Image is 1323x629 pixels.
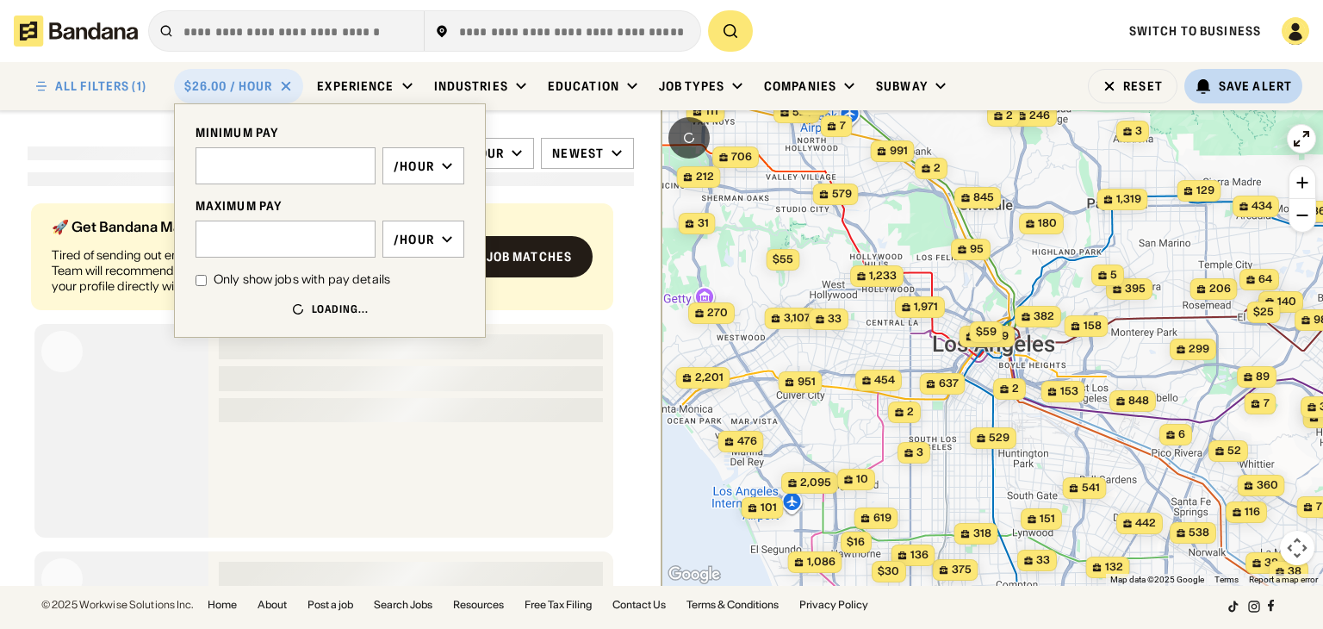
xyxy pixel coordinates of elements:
div: Experience [317,78,394,94]
span: 951 [798,375,816,389]
a: Terms & Conditions [686,600,779,610]
span: 5 [1110,268,1117,283]
div: $26.00 / hour [184,78,273,94]
span: 3 [916,445,923,460]
span: 111 [705,104,718,119]
div: Industries [434,78,508,94]
span: $59 [976,325,997,338]
a: Switch to Business [1129,23,1261,39]
div: grid [28,196,634,586]
span: 529 [792,105,813,120]
span: 454 [874,373,895,388]
div: /hour [394,159,434,174]
span: 158 [1084,319,1102,333]
div: MAXIMUM PAY [196,198,464,214]
span: 38 [1264,556,1278,570]
a: Home [208,600,237,610]
span: 541 [1082,481,1100,495]
span: 89 [1256,370,1270,384]
span: 2 [907,405,914,420]
a: Report a map error [1249,575,1318,584]
span: 7 [840,119,846,134]
a: Search Jobs [374,600,432,610]
span: 3,107 [784,311,811,326]
div: Loading... [312,302,370,316]
span: 395 [1125,282,1146,296]
a: Resources [453,600,504,610]
div: Newest [552,146,604,161]
input: Only show jobs with pay details [196,275,207,286]
span: 132 [1105,560,1123,575]
span: 619 [873,511,891,526]
span: 140 [1277,295,1296,309]
a: Privacy Policy [799,600,868,610]
div: 🚀 Get Bandana Matched (100% Free) [52,220,425,234]
span: 10 [856,472,868,487]
span: 136 [910,548,929,563]
span: $16 [847,535,865,548]
span: 151 [1040,512,1055,526]
span: 129 [1196,184,1214,198]
span: 848 [1128,394,1149,408]
span: 1,233 [869,269,897,283]
span: 246 [1029,109,1050,123]
span: 7 [1264,396,1270,411]
span: 206 [1209,282,1231,296]
div: Save Alert [1219,78,1292,94]
span: 38 [1288,564,1301,579]
span: 6 [1178,427,1185,442]
a: Open this area in Google Maps (opens a new window) [666,564,723,586]
div: Job Types [659,78,724,94]
span: 33 [1036,553,1050,568]
span: 637 [939,377,959,391]
span: 442 [1135,516,1156,531]
span: 153 [1060,384,1078,399]
div: Only show jobs with pay details [214,271,390,289]
span: 7 [1316,500,1322,514]
span: 434 [1252,199,1272,214]
span: 318 [973,526,991,541]
span: 299 [1189,342,1209,357]
span: $30 [878,564,899,577]
span: 1,086 [807,555,835,570]
div: /hour [394,232,434,247]
span: 270 [707,306,728,321]
span: 52 [1227,444,1241,458]
div: © 2025 Workwise Solutions Inc. [41,600,194,610]
a: Contact Us [612,600,666,610]
span: 212 [696,170,714,184]
span: 538 [1189,526,1209,540]
span: 116 [1245,505,1260,520]
span: 64 [1258,272,1272,287]
div: Tired of sending out endless job applications? Bandana Match Team will recommend jobs tailored to... [52,247,425,295]
span: 845 [973,190,994,205]
div: Get job matches [459,251,572,263]
div: Education [548,78,619,94]
a: Post a job [307,600,353,610]
span: 31 [698,216,709,231]
a: Free Tax Filing [525,600,592,610]
span: 95 [970,242,984,257]
div: Subway [876,78,928,94]
span: 382 [1034,309,1054,324]
span: 476 [737,434,757,449]
span: Map data ©2025 Google [1110,575,1204,584]
span: 579 [832,187,852,202]
span: 1,971 [914,300,938,314]
span: 2 [934,161,941,176]
span: 3 [1135,124,1142,139]
span: $55 [773,252,793,265]
span: 360 [1257,478,1278,493]
span: 33 [828,312,842,327]
a: Terms (opens in new tab) [1214,575,1239,584]
img: Bandana logotype [14,16,138,47]
a: About [258,600,287,610]
span: 991 [890,144,908,159]
span: 2 [1012,382,1019,396]
span: 706 [731,150,752,165]
img: Google [666,564,723,586]
div: MINIMUM PAY [196,125,464,140]
span: 2,095 [800,476,831,490]
div: ALL FILTERS (1) [55,80,146,92]
div: Companies [764,78,836,94]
